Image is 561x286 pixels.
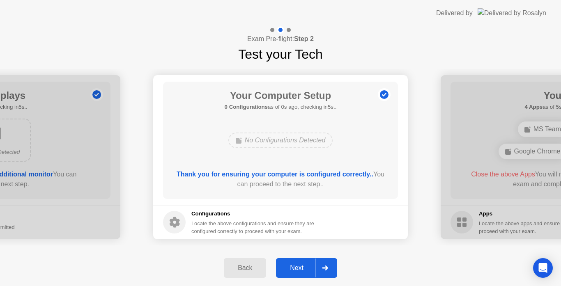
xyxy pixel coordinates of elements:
h1: Your Computer Setup [225,88,337,103]
div: No Configurations Detected [228,133,333,148]
b: 0 Configurations [225,104,268,110]
b: Thank you for ensuring your computer is configured correctly.. [177,171,373,178]
img: Delivered by Rosalyn [478,8,546,18]
div: Back [226,264,264,272]
h5: as of 0s ago, checking in5s.. [225,103,337,111]
button: Next [276,258,337,278]
h4: Exam Pre-flight: [247,34,314,44]
div: Open Intercom Messenger [533,258,553,278]
div: Delivered by [436,8,473,18]
div: Next [278,264,315,272]
div: You can proceed to the next step.. [175,169,386,189]
div: Locate the above configurations and ensure they are configured correctly to proceed with your exam. [191,220,316,235]
button: Back [224,258,266,278]
b: Step 2 [294,35,314,42]
h1: Test your Tech [238,44,323,64]
h5: Configurations [191,210,316,218]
